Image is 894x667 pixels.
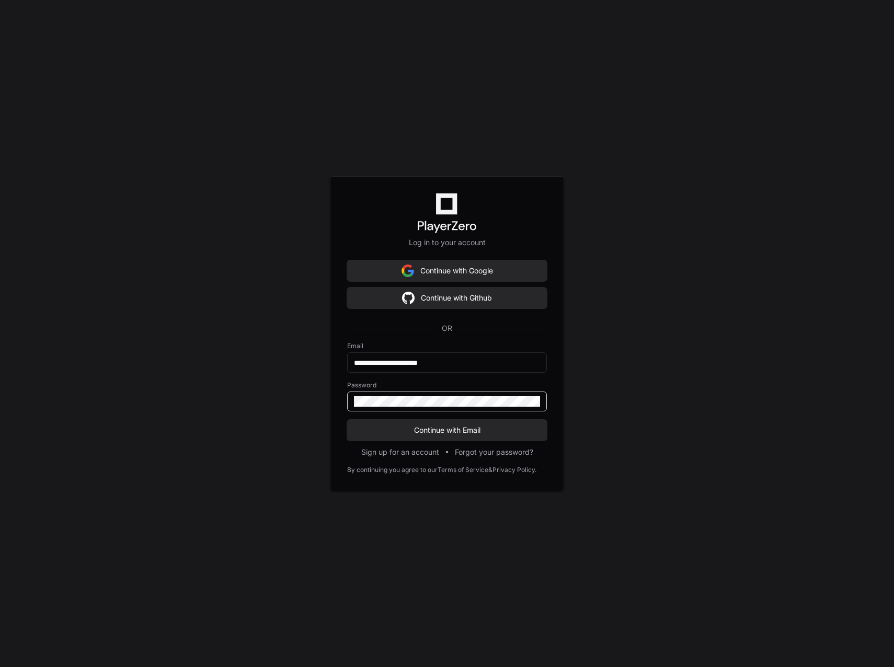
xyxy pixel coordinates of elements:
[347,420,547,441] button: Continue with Email
[455,447,533,457] button: Forgot your password?
[492,466,536,474] a: Privacy Policy.
[488,466,492,474] div: &
[438,323,456,333] span: OR
[526,395,538,408] keeper-lock: Open Keeper Popup
[402,287,415,308] img: Sign in with google
[347,287,547,308] button: Continue with Github
[347,342,547,350] label: Email
[347,466,438,474] div: By continuing you agree to our
[361,447,439,457] button: Sign up for an account
[347,425,547,435] span: Continue with Email
[347,381,547,389] label: Password
[438,466,488,474] a: Terms of Service
[347,237,547,248] p: Log in to your account
[347,260,547,281] button: Continue with Google
[402,260,414,281] img: Sign in with google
